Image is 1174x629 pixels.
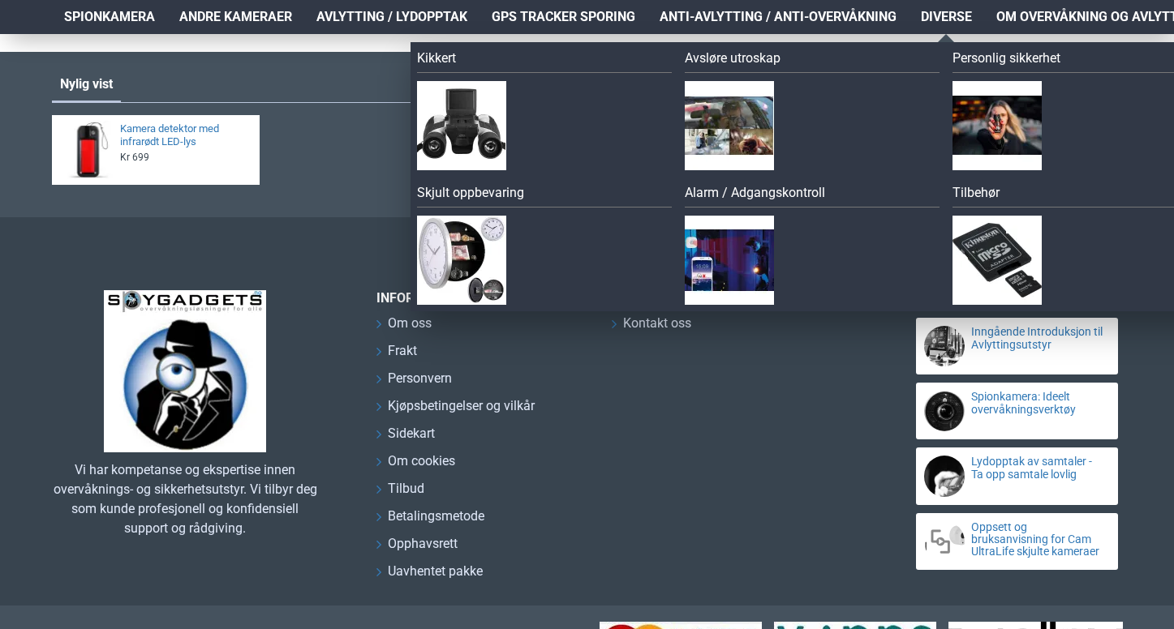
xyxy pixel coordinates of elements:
img: Tilbehør [953,216,1042,305]
span: Personvern [388,369,452,388]
span: Om cookies [388,451,455,471]
img: Kikkert [417,81,506,170]
div: Vi har kompetanse og ekspertise innen overvåknings- og sikkerhetsutstyr. Vi tilbyr deg som kunde ... [52,460,320,538]
span: Kr 699 [120,151,149,164]
a: Kamera detektor med infrarødt LED-lys [120,122,249,150]
img: Alarm / Adgangskontroll [685,216,774,305]
span: Kjøpsbetingelser og vilkår [388,396,535,416]
a: Kjøpsbetingelser og vilkår [376,396,535,424]
img: Kamera detektor med infrarødt LED-lys [58,121,117,180]
span: Opphavsrett [388,534,458,554]
a: Personvern [376,369,452,396]
a: Sidekart [376,424,435,451]
a: Kikkert [417,49,672,73]
a: Lydopptak av samtaler - Ta opp samtale lovlig [971,456,1104,481]
a: Spionkamera: Ideelt overvåkningsverktøy [971,391,1104,416]
span: Andre kameraer [179,7,292,27]
span: Frakt [388,341,417,361]
a: Avsløre utroskap [685,49,940,73]
a: Frakt [376,341,417,369]
span: Sidekart [388,424,435,443]
img: SpyGadgets.no [104,290,266,452]
span: Diverse [921,7,972,27]
span: Uavhentet pakke [388,562,483,581]
a: Kontakt oss [612,314,691,341]
img: Skjult oppbevaring [417,216,506,305]
h3: INFORMASJON [376,290,587,306]
span: Kontakt oss [623,314,691,333]
img: Personlig sikkerhet [953,81,1042,170]
img: Avsløre utroskap [685,81,774,170]
a: Tilbud [376,479,424,507]
span: Tilbud [388,479,424,498]
a: Uavhentet pakke [376,562,483,589]
span: Betalingsmetode [388,507,484,526]
a: Om cookies [376,451,455,479]
a: Om oss [376,314,432,341]
span: Spionkamera [64,7,155,27]
a: Oppsett og bruksanvisning for Cam UltraLife skjulte kameraer [971,521,1104,558]
span: GPS Tracker Sporing [492,7,635,27]
a: Skjult oppbevaring [417,183,672,208]
span: Om oss [388,314,432,333]
a: Inngående Introduksjon til Avlyttingsutstyr [971,326,1104,351]
span: Avlytting / Lydopptak [316,7,467,27]
a: Nylig vist [52,68,121,101]
a: Opphavsrett [376,534,458,562]
a: Alarm / Adgangskontroll [685,183,940,208]
a: Betalingsmetode [376,507,484,534]
span: Anti-avlytting / Anti-overvåkning [660,7,897,27]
